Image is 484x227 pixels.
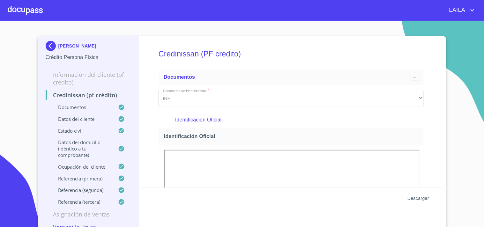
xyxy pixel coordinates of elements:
[444,5,476,15] button: account of current user
[159,90,424,107] div: INE
[46,187,118,193] p: Referencia (segunda)
[164,133,421,140] span: Identificación Oficial
[175,116,407,124] p: Identificación Oficial
[46,164,118,170] p: Ocupación del Cliente
[444,5,469,15] span: LAILA
[46,139,118,158] p: Datos del domicilio (idéntico a tu comprobante)
[159,41,424,67] h5: Credinissan (PF crédito)
[46,175,118,182] p: Referencia (primera)
[405,193,432,204] button: Descargar
[46,116,118,122] p: Datos del cliente
[46,128,118,134] p: Estado civil
[46,210,131,218] p: Asignación de Ventas
[46,199,118,205] p: Referencia (tercera)
[407,194,429,202] span: Descargar
[46,41,58,51] img: Docupass spot blue
[46,54,131,61] p: Crédito Persona Física
[46,41,131,54] div: [PERSON_NAME]
[159,70,424,85] div: Documentos
[164,74,195,80] span: Documentos
[46,91,131,99] p: Credinissan (PF crédito)
[46,104,118,110] p: Documentos
[58,43,96,48] p: [PERSON_NAME]
[46,71,131,86] p: Información del cliente (PF crédito)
